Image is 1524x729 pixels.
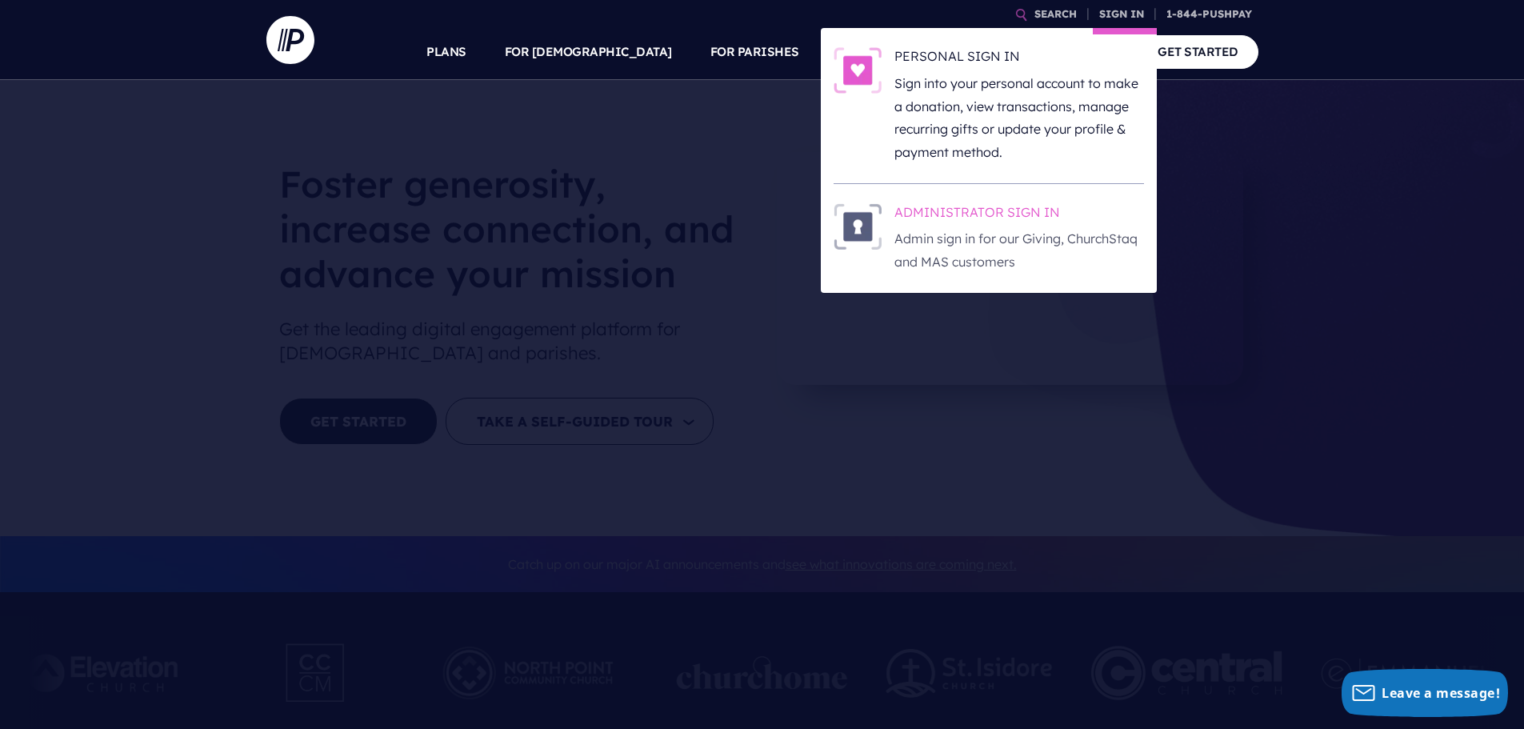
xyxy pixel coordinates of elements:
[834,203,1144,274] a: ADMINISTRATOR SIGN IN - Illustration ADMINISTRATOR SIGN IN Admin sign in for our Giving, ChurchSt...
[894,203,1144,227] h6: ADMINISTRATOR SIGN IN
[838,24,909,80] a: SOLUTIONS
[834,47,882,94] img: PERSONAL SIGN IN - Illustration
[894,72,1144,164] p: Sign into your personal account to make a donation, view transactions, manage recurring gifts or ...
[710,24,799,80] a: FOR PARISHES
[1041,24,1100,80] a: COMPANY
[1342,669,1508,717] button: Leave a message!
[1138,35,1258,68] a: GET STARTED
[894,227,1144,274] p: Admin sign in for our Giving, ChurchStaq and MAS customers
[946,24,1002,80] a: EXPLORE
[1382,684,1500,702] span: Leave a message!
[834,203,882,250] img: ADMINISTRATOR SIGN IN - Illustration
[505,24,672,80] a: FOR [DEMOGRAPHIC_DATA]
[894,47,1144,71] h6: PERSONAL SIGN IN
[834,47,1144,164] a: PERSONAL SIGN IN - Illustration PERSONAL SIGN IN Sign into your personal account to make a donati...
[426,24,466,80] a: PLANS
